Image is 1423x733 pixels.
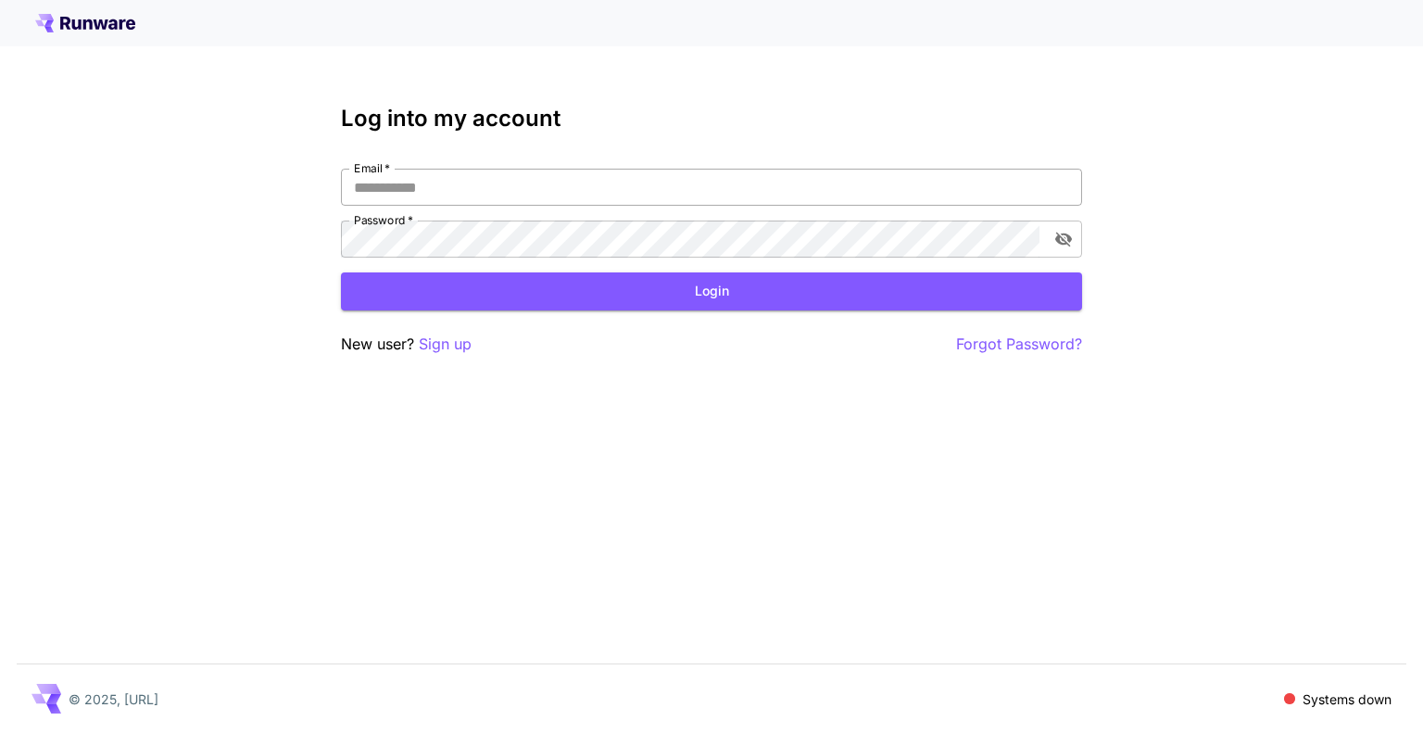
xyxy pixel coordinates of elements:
[1303,689,1392,709] p: Systems down
[354,160,390,176] label: Email
[956,333,1082,356] button: Forgot Password?
[1047,222,1080,256] button: toggle password visibility
[69,689,158,709] p: © 2025, [URL]
[341,106,1082,132] h3: Log into my account
[341,333,472,356] p: New user?
[419,333,472,356] button: Sign up
[341,272,1082,310] button: Login
[354,212,413,228] label: Password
